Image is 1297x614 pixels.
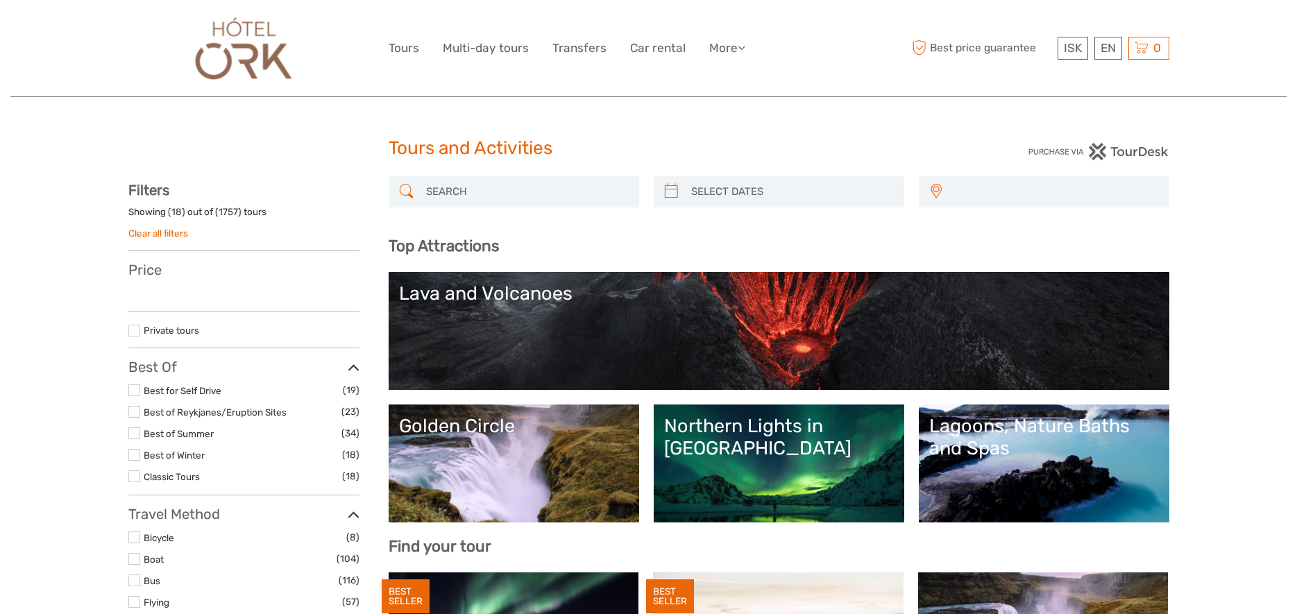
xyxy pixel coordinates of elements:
a: More [709,38,745,58]
h3: Best Of [128,359,359,375]
a: Car rental [630,38,686,58]
div: Northern Lights in [GEOGRAPHIC_DATA] [664,415,894,460]
a: Clear all filters [128,228,188,239]
span: (116) [339,572,359,588]
span: Best price guarantee [909,37,1054,60]
div: Golden Circle [399,415,629,437]
a: Bicycle [144,532,174,543]
div: BEST SELLER [646,579,694,614]
img: Our services [188,10,300,86]
a: Lava and Volcanoes [399,282,1159,380]
span: (18) [342,447,359,463]
a: Boat [144,554,164,565]
a: Bus [144,575,160,586]
a: Best of Summer [144,428,214,439]
b: Top Attractions [389,237,499,255]
div: Lagoons, Nature Baths and Spas [929,415,1159,460]
a: Multi-day tours [443,38,529,58]
a: Best for Self Drive [144,385,221,396]
a: Transfers [552,38,607,58]
div: Showing ( ) out of ( ) tours [128,205,359,227]
span: (57) [342,594,359,610]
span: (34) [341,425,359,441]
div: BEST SELLER [382,579,430,614]
a: Tours [389,38,419,58]
label: 18 [171,205,182,219]
h3: Price [128,262,359,278]
h1: Tours and Activities [389,137,909,160]
span: 0 [1151,41,1163,55]
a: Golden Circle [399,415,629,512]
span: ISK [1064,41,1082,55]
a: Classic Tours [144,471,200,482]
input: SELECT DATES [686,180,897,204]
span: (23) [341,404,359,420]
span: (104) [337,551,359,567]
a: Private tours [144,325,199,336]
img: PurchaseViaTourDesk.png [1028,143,1169,160]
span: (19) [343,382,359,398]
label: 1757 [219,205,238,219]
a: Best of Reykjanes/Eruption Sites [144,407,287,418]
a: Best of Winter [144,450,205,461]
div: Lava and Volcanoes [399,282,1159,305]
strong: Filters [128,182,169,198]
span: (8) [346,529,359,545]
h3: Travel Method [128,506,359,522]
input: SEARCH [421,180,632,204]
a: Flying [144,597,169,608]
div: EN [1094,37,1122,60]
a: Lagoons, Nature Baths and Spas [929,415,1159,512]
b: Find your tour [389,537,491,556]
span: (18) [342,468,359,484]
a: Northern Lights in [GEOGRAPHIC_DATA] [664,415,894,512]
